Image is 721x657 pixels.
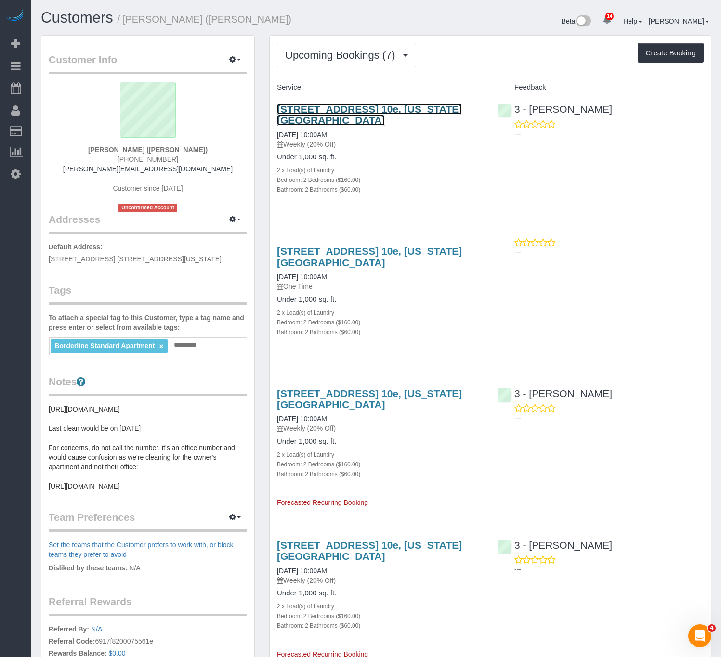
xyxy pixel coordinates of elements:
a: [DATE] 10:00AM [277,567,327,575]
a: [DATE] 10:00AM [277,273,327,281]
button: Create Booking [638,43,704,63]
a: [PERSON_NAME][EMAIL_ADDRESS][DOMAIN_NAME] [63,165,233,173]
a: N/A [91,625,102,633]
a: [DATE] 10:00AM [277,131,327,139]
legend: Referral Rewards [49,594,247,616]
legend: Notes [49,374,247,396]
a: [STREET_ADDRESS] 10e, [US_STATE][GEOGRAPHIC_DATA] [277,388,462,410]
a: 3 - [PERSON_NAME] [498,540,612,551]
label: Referral Code: [49,636,95,646]
a: [STREET_ADDRESS] 10e, [US_STATE][GEOGRAPHIC_DATA] [277,540,462,562]
label: To attach a special tag to this Customer, type a tag name and press enter or select from availabl... [49,313,247,332]
label: Referred By: [49,624,89,634]
small: 2 x Load(s) of Laundry [277,167,334,174]
span: 4 [708,624,716,632]
a: [PERSON_NAME] [649,17,709,25]
small: Bathroom: 2 Bathrooms ($60.00) [277,471,360,477]
p: --- [514,413,704,423]
small: Bathroom: 2 Bathrooms ($60.00) [277,186,360,193]
h4: Under 1,000 sq. ft. [277,153,483,161]
label: Disliked by these teams: [49,563,127,573]
small: Bedroom: 2 Bedrooms ($160.00) [277,319,360,326]
p: Weekly (20% Off) [277,140,483,149]
a: Help [623,17,642,25]
iframe: Intercom live chat [688,624,711,647]
span: 14 [605,13,614,20]
small: Bedroom: 2 Bedrooms ($160.00) [277,613,360,619]
a: Beta [562,17,591,25]
strong: [PERSON_NAME] ([PERSON_NAME]) [88,146,208,154]
span: N/A [129,564,140,572]
button: Upcoming Bookings (7) [277,43,416,67]
p: --- [514,247,704,257]
p: --- [514,129,704,139]
small: Bathroom: 2 Bathrooms ($60.00) [277,329,360,335]
small: Bathroom: 2 Bathrooms ($60.00) [277,622,360,629]
small: Bedroom: 2 Bedrooms ($160.00) [277,461,360,468]
a: 3 - [PERSON_NAME] [498,388,612,399]
a: Set the teams that the Customer prefers to work with, or block teams they prefer to avoid [49,541,234,558]
span: Borderline Standard Apartment [54,342,155,349]
a: × [159,342,163,350]
p: One Time [277,282,483,291]
img: Automaid Logo [6,10,25,23]
a: [STREET_ADDRESS] 10e, [US_STATE][GEOGRAPHIC_DATA] [277,103,462,126]
legend: Customer Info [49,52,247,74]
small: / [PERSON_NAME] ([PERSON_NAME]) [118,14,291,25]
h4: Feedback [498,83,704,91]
p: Weekly (20% Off) [277,576,483,585]
h4: Under 1,000 sq. ft. [277,296,483,304]
small: 2 x Load(s) of Laundry [277,309,334,316]
a: Customers [41,9,113,26]
small: 2 x Load(s) of Laundry [277,603,334,610]
img: New interface [575,15,591,28]
span: [STREET_ADDRESS] [STREET_ADDRESS][US_STATE] [49,255,222,263]
a: [STREET_ADDRESS] 10e, [US_STATE][GEOGRAPHIC_DATA] [277,245,462,268]
p: Weekly (20% Off) [277,424,483,433]
h4: Under 1,000 sq. ft. [277,438,483,446]
h4: Service [277,83,483,91]
a: [DATE] 10:00AM [277,415,327,423]
span: Unconfirmed Account [118,204,177,212]
label: Default Address: [49,242,103,252]
small: Bedroom: 2 Bedrooms ($160.00) [277,177,360,183]
a: 3 - [PERSON_NAME] [498,103,612,115]
span: [PHONE_NUMBER] [118,155,178,163]
legend: Tags [49,283,247,305]
p: --- [514,565,704,574]
span: Upcoming Bookings (7) [285,49,400,61]
span: Forecasted Recurring Booking [277,499,368,506]
span: Customer since [DATE] [113,184,183,192]
a: $0.00 [109,649,126,657]
a: 14 [598,10,616,31]
small: 2 x Load(s) of Laundry [277,451,334,458]
legend: Team Preferences [49,510,247,532]
pre: [URL][DOMAIN_NAME] Last clean would be on [DATE] For concerns, do not call the number, it's an of... [49,404,247,491]
h4: Under 1,000 sq. ft. [277,589,483,597]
